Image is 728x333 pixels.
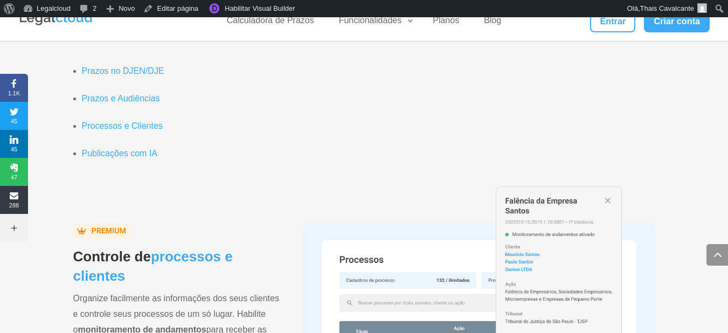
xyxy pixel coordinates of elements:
[82,94,160,103] a: Prazos e Audiências
[477,15,508,31] a: Blog
[640,4,694,12] span: Thais Cavalcante
[82,66,164,75] a: Prazos no DJEN/DJE
[73,223,130,239] img: badgeVazado.png
[332,15,415,31] a: Funcionalidades
[73,248,233,284] span: processos e clientes
[220,15,321,31] a: Calculadora de Prazos
[590,11,635,32] a: Entrar
[82,121,163,130] a: Processos e Clientes
[644,11,710,32] a: Criar conta
[73,247,286,291] h2: Controle de
[82,149,158,158] a: Publicações com IA
[18,11,94,27] img: Legalcloud Logo
[426,15,466,31] a: Planos
[18,19,94,29] a: Logo da Legalcloud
